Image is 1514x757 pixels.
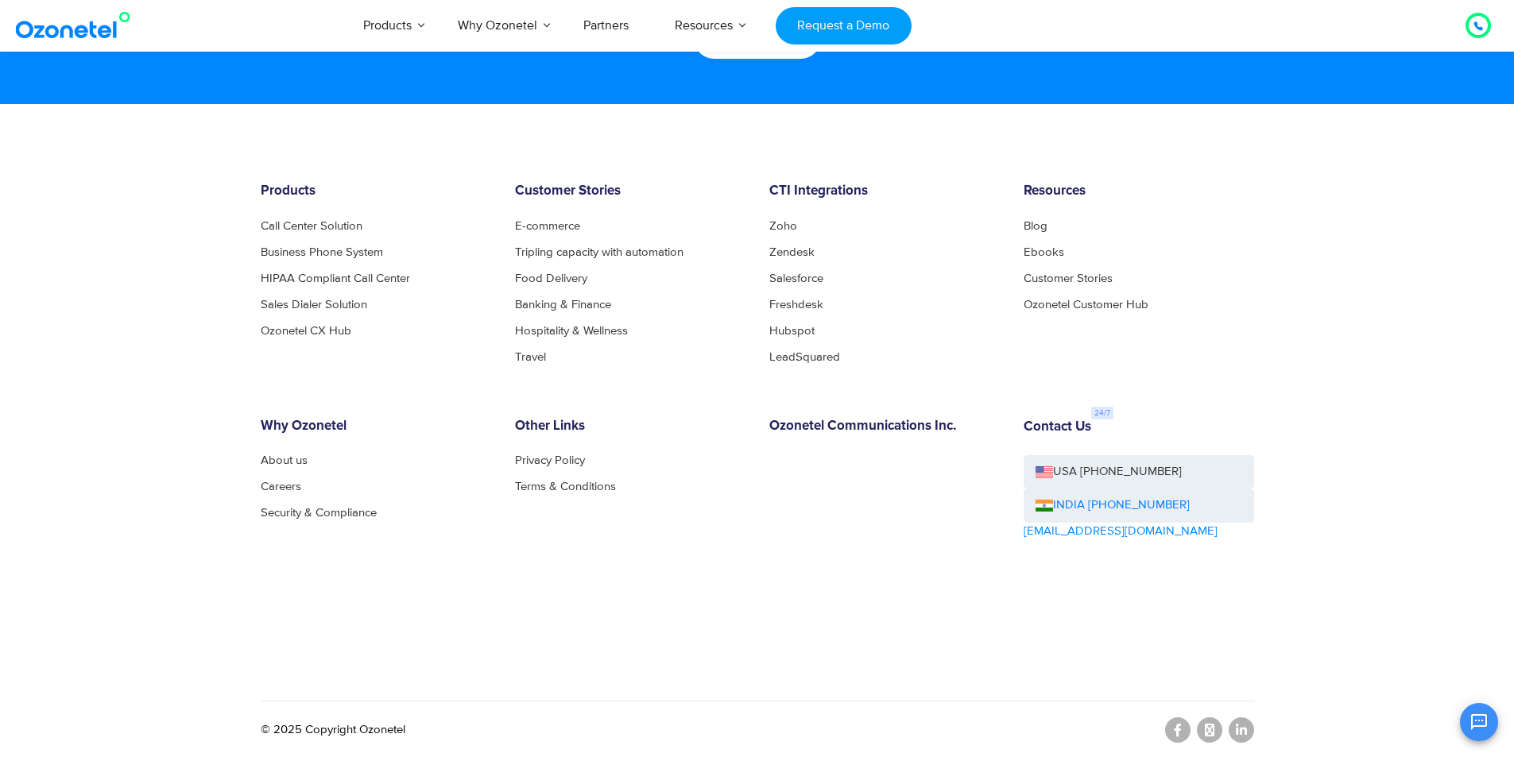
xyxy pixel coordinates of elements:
h6: Why Ozonetel [261,419,491,435]
a: Hospitality & Wellness [515,325,628,337]
a: Privacy Policy [515,454,585,466]
h6: Products [261,183,491,199]
a: Zoho [769,220,797,232]
a: LeadSquared [769,351,840,363]
a: Call Center Solution [261,220,362,232]
a: Business Phone System [261,246,383,258]
a: Sales Dialer Solution [261,299,367,311]
a: Freshdesk [769,299,823,311]
a: Request a Demo [776,7,912,44]
img: ind-flag.png [1036,500,1053,512]
a: Travel [515,351,546,363]
h6: Resources [1024,183,1254,199]
a: [EMAIL_ADDRESS][DOMAIN_NAME] [1024,523,1218,541]
a: Security & Compliance [261,507,377,519]
a: Customer Stories [1024,272,1113,284]
a: Salesforce [769,272,823,284]
h6: Ozonetel Communications Inc. [769,419,1000,435]
a: Terms & Conditions [515,481,616,492]
a: HIPAA Compliant Call Center [261,272,410,284]
button: Open chat [1460,703,1498,741]
a: Zendesk [769,246,815,258]
a: About us [261,454,308,466]
h6: Other Links [515,419,745,435]
a: Ozonetel CX Hub [261,325,351,337]
a: INDIA [PHONE_NUMBER] [1036,496,1190,515]
a: E-commerce [515,220,580,232]
p: © 2025 Copyright Ozonetel [261,721,405,740]
a: Ozonetel Customer Hub [1024,299,1148,311]
a: Tripling capacity with automation [515,246,683,258]
h6: Customer Stories [515,183,745,199]
a: Careers [261,481,301,492]
a: USA [PHONE_NUMBER] [1024,455,1254,489]
a: Food Delivery [515,272,587,284]
a: Hubspot [769,325,815,337]
a: Ebooks [1024,246,1064,258]
h6: Contact Us [1024,419,1091,435]
img: us-flag.png [1036,466,1053,478]
h6: CTI Integrations [769,183,1000,199]
a: Blog [1024,220,1047,232]
a: Banking & Finance [515,299,611,311]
